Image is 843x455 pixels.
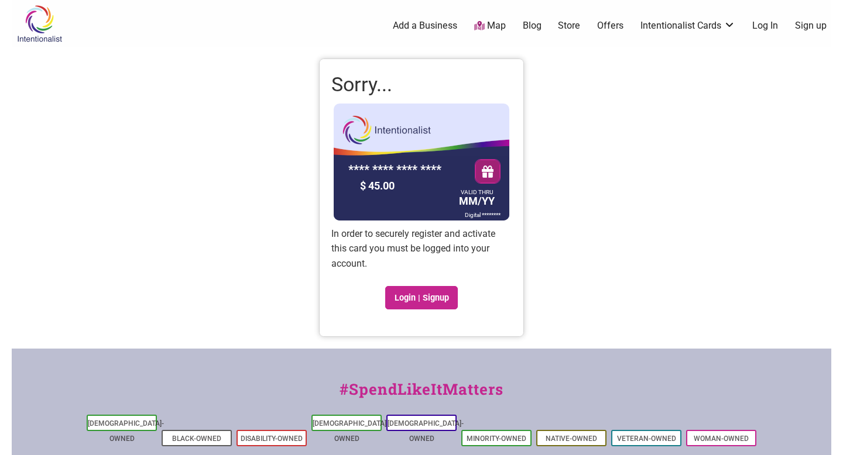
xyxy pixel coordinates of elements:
a: [DEMOGRAPHIC_DATA]-Owned [313,419,389,443]
a: Log In [752,19,778,32]
a: Minority-Owned [467,435,526,443]
div: #SpendLikeItMatters [12,378,831,412]
a: Black-Owned [172,435,221,443]
img: Intentionalist [12,5,67,43]
a: [DEMOGRAPHIC_DATA]-Owned [88,419,164,443]
a: Login | Signup [385,286,458,309]
a: Veteran-Owned [617,435,676,443]
p: In order to securely register and activate this card you must be logged into your account. [331,226,512,271]
a: Offers [597,19,623,32]
div: VALID THRU [459,191,495,193]
div: $ 45.00 [357,177,457,195]
div: MM/YY [456,190,498,210]
a: Woman-Owned [694,435,749,443]
a: Disability-Owned [241,435,303,443]
a: Blog [523,19,542,32]
a: Intentionalist Cards [640,19,735,32]
h1: Sorry... [331,71,512,99]
a: [DEMOGRAPHIC_DATA]-Owned [388,419,464,443]
a: Store [558,19,580,32]
a: Map [474,19,506,33]
a: Native-Owned [546,435,597,443]
a: Add a Business [393,19,457,32]
a: Sign up [795,19,827,32]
